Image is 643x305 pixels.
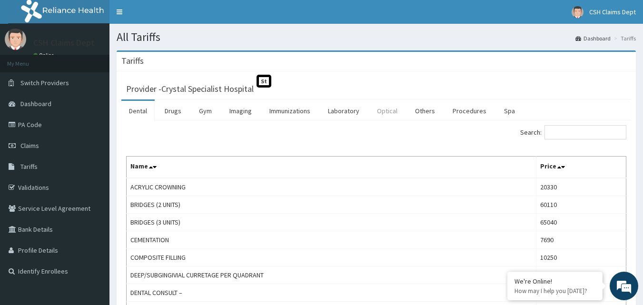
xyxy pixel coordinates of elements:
p: CSH Claims Dept [33,39,95,47]
a: Gym [191,101,219,121]
td: DENTAL CONSULT – [127,284,536,302]
th: Name [127,157,536,178]
td: CEMENTATION [127,231,536,249]
p: How may I help you today? [514,287,595,295]
span: Switch Providers [20,79,69,87]
a: Online [33,52,56,59]
label: Search: [520,125,626,139]
span: Dashboard [20,99,51,108]
td: 7690 [536,231,626,249]
td: BRIDGES (2 UNITS) [127,196,536,214]
td: BRIDGES (3 UNITS) [127,214,536,231]
a: Procedures [445,101,494,121]
span: We're online! [55,92,131,188]
th: Price [536,157,626,178]
td: 20330 [536,178,626,196]
a: Drugs [157,101,189,121]
img: User Image [572,6,584,18]
td: 60110 [536,196,626,214]
div: Minimize live chat window [156,5,179,28]
li: Tariffs [612,34,636,42]
a: Immunizations [262,101,318,121]
div: We're Online! [514,277,595,285]
a: Optical [369,101,405,121]
a: Spa [496,101,523,121]
a: Others [407,101,443,121]
a: Imaging [222,101,259,121]
a: Laboratory [320,101,367,121]
img: d_794563401_company_1708531726252_794563401 [18,48,39,71]
h3: Tariffs [121,57,144,65]
img: User Image [5,29,26,50]
a: Dashboard [575,34,611,42]
input: Search: [544,125,626,139]
span: St [257,75,271,88]
span: CSH Claims Dept [589,8,636,16]
td: 5770 [536,266,626,284]
td: COMPOSITE FILLING [127,249,536,266]
span: Claims [20,141,39,150]
h3: Provider - Crystal Specialist Hospital [126,85,254,93]
div: Chat with us now [49,53,160,66]
a: Dental [121,101,155,121]
h1: All Tariffs [117,31,636,43]
td: ACRYLIC CROWNING [127,178,536,196]
td: 65040 [536,214,626,231]
span: Tariffs [20,162,38,171]
td: 10250 [536,249,626,266]
td: DEEP/SUBGINGIVIAL CURRETAGE PER QUADRANT [127,266,536,284]
textarea: Type your message and hit 'Enter' [5,204,181,237]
